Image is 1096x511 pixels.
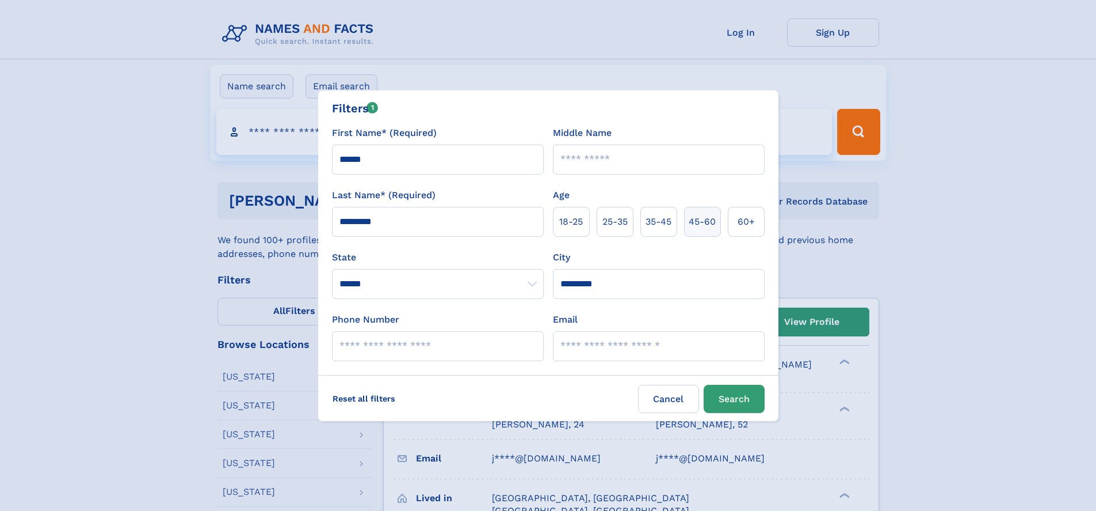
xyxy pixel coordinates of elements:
label: Phone Number [332,313,399,327]
label: Middle Name [553,126,612,140]
label: Age [553,188,570,202]
label: Last Name* (Required) [332,188,436,202]
label: Cancel [638,385,699,413]
label: State [332,251,544,264]
span: 35‑45 [646,215,671,229]
label: Email [553,313,578,327]
label: First Name* (Required) [332,126,437,140]
label: City [553,251,570,264]
span: 25‑35 [602,215,628,229]
span: 60+ [738,215,755,229]
div: Filters [332,100,379,117]
span: 45‑60 [689,215,716,229]
span: 18‑25 [559,215,583,229]
label: Reset all filters [325,385,403,412]
button: Search [704,385,765,413]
